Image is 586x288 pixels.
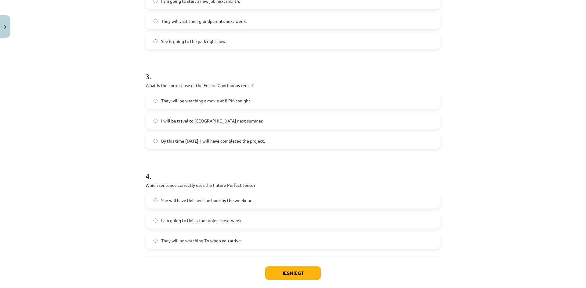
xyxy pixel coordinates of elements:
span: They will be watching a movie at 8 PM tonight. [161,98,251,104]
span: I am going to finish the project next week. [161,217,242,224]
p: What is the correct use of the Future Continuous tense? [146,82,440,89]
p: Which sentence correctly uses the Future Perfect tense? [146,182,440,188]
span: They will visit their grandparents next week. [161,18,247,24]
input: She will have finished the book by the weekend. [154,198,157,202]
input: They will be watching a movie at 8 PM tonight. [154,99,157,103]
input: I am going to finish the project next week. [154,219,157,222]
input: By this time [DATE], I will have completed the project. [154,139,157,143]
span: By this time [DATE], I will have completed the project. [161,138,265,144]
span: I will be travel to [GEOGRAPHIC_DATA] next summer. [161,118,263,124]
input: They will visit their grandparents next week. [154,19,157,23]
span: She will have finished the book by the weekend. [161,197,253,204]
input: She is going to the park right now. [154,39,157,43]
input: They will be watching TV when you arrive. [154,239,157,243]
h1: 3 . [146,62,440,80]
input: I will be travel to [GEOGRAPHIC_DATA] next summer. [154,119,157,123]
span: They will be watching TV when you arrive. [161,237,242,244]
button: Iesniegt [265,266,321,280]
span: She is going to the park right now. [161,38,226,44]
img: icon-close-lesson-0947bae3869378f0d4975bcd49f059093ad1ed9edebbc8119c70593378902aed.svg [4,25,6,29]
h1: 4 . [146,161,440,180]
